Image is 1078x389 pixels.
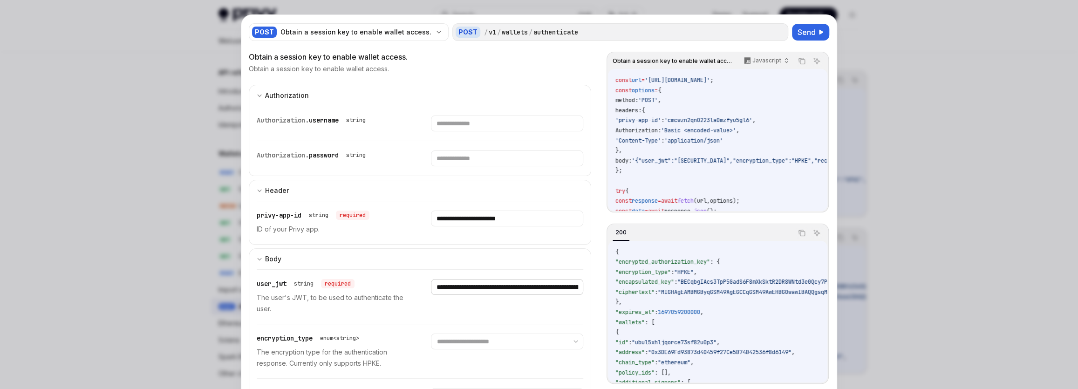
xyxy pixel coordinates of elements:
[615,278,674,286] span: "encapsulated_key"
[645,319,655,326] span: : [
[710,197,733,205] span: options
[346,116,366,124] div: string
[655,288,658,296] span: :
[257,280,287,288] span: user_jwt
[257,116,369,125] div: Authorization.username
[658,308,700,316] span: 1697059200000
[309,116,339,124] span: username
[733,197,739,205] span: );
[641,76,645,84] span: =
[615,288,655,296] span: "ciphertext"
[661,137,664,144] span: :
[615,369,655,376] span: "policy_ids"
[632,207,645,215] span: data
[615,116,661,124] span: 'privy-app-id'
[484,27,488,37] div: /
[664,207,690,215] span: response
[811,227,823,239] button: Ask AI
[615,107,641,114] span: headers:
[615,258,710,266] span: "encrypted_authorization_key"
[294,280,314,287] div: string
[265,185,289,196] div: Header
[700,308,703,316] span: ,
[791,348,795,356] span: ,
[681,379,690,386] span: : [
[533,27,578,37] div: authenticate
[257,116,309,124] span: Authorization.
[615,328,619,336] span: {
[736,127,739,134] span: ,
[257,224,409,235] p: ID of your Privy app.
[265,253,281,265] div: Body
[257,151,309,159] span: Authorization.
[257,334,363,343] div: encryption_type
[645,76,710,84] span: '[URL][DOMAIN_NAME]'
[249,51,591,62] div: Obtain a session key to enable wallet access.
[677,278,971,286] span: "BECqbgIAcs3TpP5GadS6F8mXkSktR2DR8WNtd3e0Qcy7PpoRHEygpzjFWttntS+SEM3VSr4Thewh18ZP9chseLE="
[811,55,823,67] button: Ask AI
[615,137,661,144] span: 'Content-Type'
[615,197,632,205] span: const
[257,334,313,342] span: encryption_type
[671,268,674,276] span: :
[752,57,781,64] p: Javascript
[257,150,369,160] div: Authorization.password
[655,369,671,376] span: : [],
[497,27,501,37] div: /
[694,207,707,215] span: json
[615,87,632,94] span: const
[798,27,816,38] span: Send
[336,211,369,220] div: required
[257,211,369,220] div: privy-app-id
[792,24,829,41] button: Send
[615,248,619,256] span: {
[489,27,496,37] div: v1
[257,347,409,369] p: The encryption type for the authentication response. Currently only supports HPKE.
[321,279,355,288] div: required
[615,308,655,316] span: "expires_at"
[661,116,664,124] span: :
[632,76,641,84] span: url
[796,55,808,67] button: Copy the contents from the code block
[249,22,449,42] button: POSTObtain a session key to enable wallet access.
[697,197,707,205] span: url
[502,27,528,37] div: wallets
[707,207,716,215] span: ();
[257,211,301,219] span: privy-app-id
[694,268,697,276] span: ,
[796,227,808,239] button: Copy the contents from the code block
[615,157,632,164] span: body:
[615,127,661,134] span: Authorization:
[346,151,366,159] div: string
[615,207,632,215] span: const
[658,197,661,205] span: =
[456,27,480,38] div: POST
[655,308,658,316] span: :
[648,348,791,356] span: "0x3DE69Fd93873d40459f27Ce5B74B42536f8d6149"
[615,319,645,326] span: "wallets"
[674,268,694,276] span: "HPKE"
[257,279,355,288] div: user_jwt
[690,207,694,215] span: .
[658,359,690,366] span: "ethereum"
[257,292,409,314] p: The user's JWT, to be used to authenticate the user.
[615,298,622,306] span: },
[320,334,359,342] div: enum<string>
[632,197,658,205] span: response
[648,207,664,215] span: await
[265,90,309,101] div: Authorization
[280,27,431,37] div: Obtain a session key to enable wallet access.
[658,96,661,104] span: ,
[628,339,632,346] span: :
[716,339,720,346] span: ,
[664,116,752,124] span: 'cmcwzn2qn0223la0mzfyu5gl6'
[632,87,655,94] span: options
[615,359,655,366] span: "chain_type"
[615,187,625,195] span: try
[625,187,628,195] span: {
[674,278,677,286] span: :
[677,197,694,205] span: fetch
[690,359,694,366] span: ,
[615,379,681,386] span: "additional_signers"
[664,137,723,144] span: 'application/json'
